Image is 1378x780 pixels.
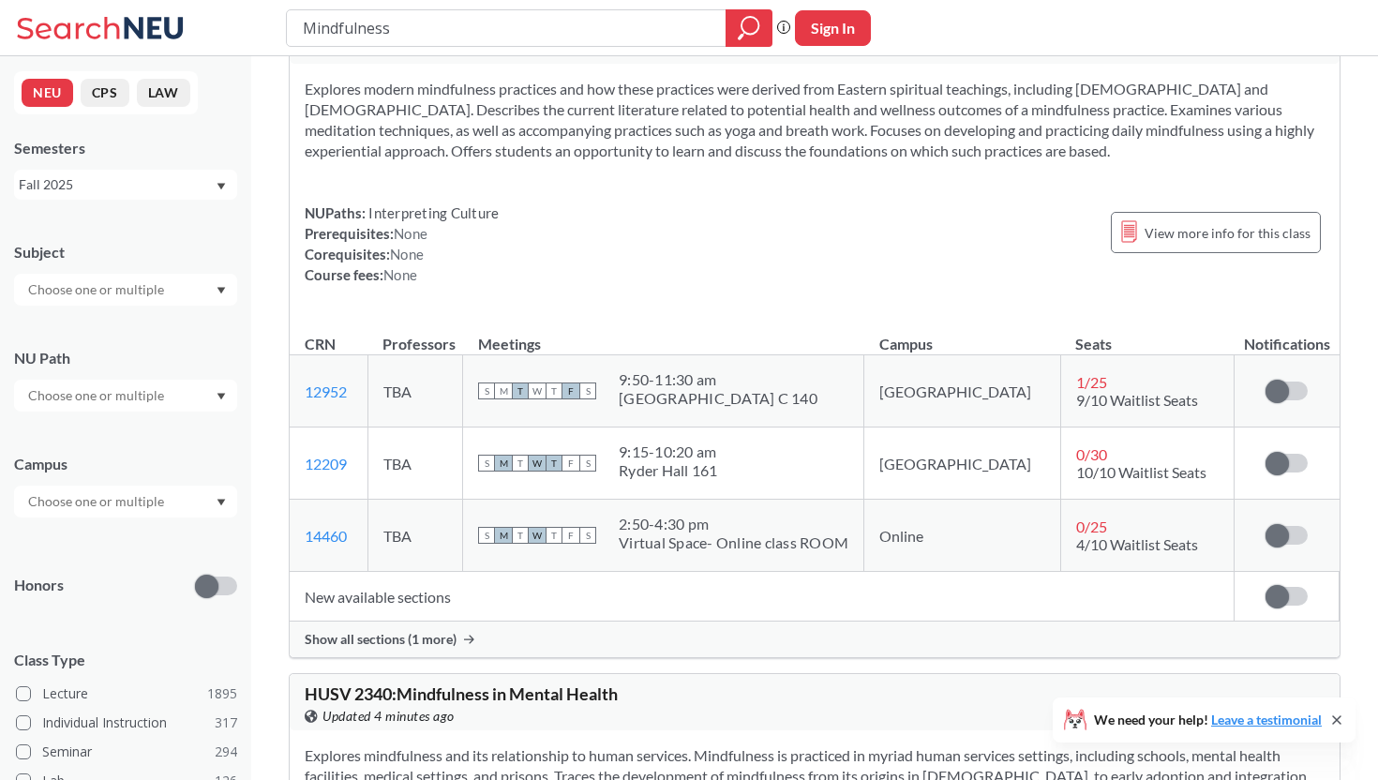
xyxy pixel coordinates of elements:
span: 294 [215,742,237,762]
div: 9:50 - 11:30 am [619,370,817,389]
span: F [562,455,579,472]
div: Virtual Space- Online class ROOM [619,533,848,552]
div: Campus [14,454,237,474]
a: 12209 [305,455,347,472]
input: Choose one or multiple [19,384,176,407]
span: M [495,382,512,399]
span: 9/10 Waitlist Seats [1076,391,1198,409]
td: Online [864,500,1061,572]
div: [GEOGRAPHIC_DATA] C 140 [619,389,817,408]
div: Semesters [14,138,237,158]
td: [GEOGRAPHIC_DATA] [864,355,1061,427]
span: W [529,382,546,399]
a: 12952 [305,382,347,400]
span: Show all sections (1 more) [305,631,457,648]
span: T [546,455,562,472]
span: W [529,527,546,544]
th: Notifications [1235,315,1340,355]
svg: Dropdown arrow [217,393,226,400]
span: M [495,455,512,472]
span: 1 / 25 [1076,373,1107,391]
span: None [394,225,427,242]
svg: Dropdown arrow [217,499,226,506]
section: Explores modern mindfulness practices and how these practices were derived from Eastern spiritual... [305,79,1325,161]
th: Meetings [463,315,864,355]
div: 2:50 - 4:30 pm [619,515,848,533]
span: M [495,527,512,544]
span: Interpreting Culture [366,204,499,221]
span: F [562,527,579,544]
div: Ryder Hall 161 [619,461,718,480]
span: T [546,382,562,399]
span: View more info for this class [1145,221,1311,245]
span: None [390,246,424,262]
div: magnifying glass [726,9,772,47]
div: Fall 2025Dropdown arrow [14,170,237,200]
div: Show all sections (1 more) [290,622,1340,657]
span: S [579,455,596,472]
td: New available sections [290,572,1235,622]
span: S [579,382,596,399]
input: Choose one or multiple [19,490,176,513]
td: [GEOGRAPHIC_DATA] [864,427,1061,500]
div: CRN [305,334,336,354]
span: 0 / 25 [1076,517,1107,535]
span: S [478,527,495,544]
div: NU Path [14,348,237,368]
a: 14460 [305,527,347,545]
span: 10/10 Waitlist Seats [1076,463,1206,481]
th: Professors [367,315,462,355]
button: LAW [137,79,190,107]
span: 1895 [207,683,237,704]
label: Seminar [16,740,237,764]
input: Class, professor, course number, "phrase" [301,12,712,44]
td: TBA [367,355,462,427]
span: We need your help! [1094,713,1322,727]
span: T [512,455,529,472]
div: 9:15 - 10:20 am [619,442,718,461]
div: NUPaths: Prerequisites: Corequisites: Course fees: [305,202,499,285]
span: 4 CREDITS [1251,696,1325,716]
span: None [383,266,417,283]
button: NEU [22,79,73,107]
label: Individual Instruction [16,711,237,735]
span: S [478,455,495,472]
span: 0 / 30 [1076,445,1107,463]
a: Leave a testimonial [1211,712,1322,727]
svg: Dropdown arrow [217,287,226,294]
button: CPS [81,79,129,107]
span: 4/10 Waitlist Seats [1076,535,1198,553]
div: Dropdown arrow [14,380,237,412]
input: Choose one or multiple [19,278,176,301]
span: W [529,455,546,472]
span: T [512,527,529,544]
span: 317 [215,712,237,733]
div: Dropdown arrow [14,486,237,517]
div: Dropdown arrow [14,274,237,306]
th: Campus [864,315,1061,355]
span: T [512,382,529,399]
th: Seats [1060,315,1234,355]
button: Sign In [795,10,871,46]
span: T [546,527,562,544]
div: Fall 2025 [19,174,215,195]
svg: magnifying glass [738,15,760,41]
p: Honors [14,575,64,596]
td: TBA [367,500,462,572]
span: Class Type [14,650,237,670]
label: Lecture [16,682,237,706]
svg: Dropdown arrow [217,183,226,190]
div: Subject [14,242,237,262]
span: F [562,382,579,399]
span: S [579,527,596,544]
span: HUSV 2340 : Mindfulness in Mental Health [305,683,618,704]
span: S [478,382,495,399]
span: Updated 4 minutes ago [322,706,455,727]
td: TBA [367,427,462,500]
